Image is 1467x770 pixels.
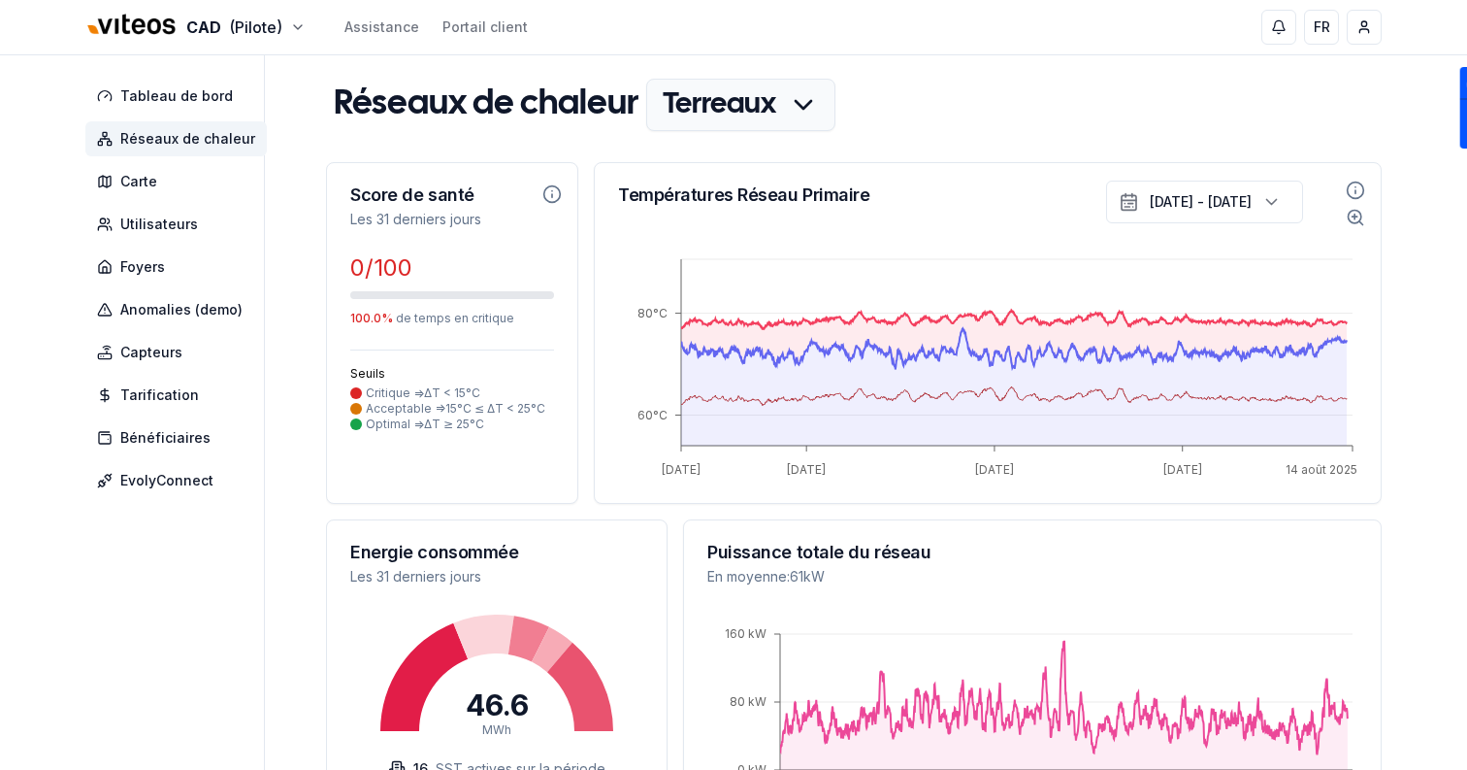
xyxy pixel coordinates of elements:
h1: Réseaux de chaleur [334,85,638,124]
button: Informations sur le score de santé [542,184,562,204]
a: Utilisateurs [85,207,275,242]
a: Capteurs [85,335,275,370]
h1: Terreaux [663,87,819,122]
span: Acceptable => 15°C ≤ ΔT < 25°C [366,401,545,417]
tspan: 14 août 2025 [1286,462,1357,477]
tspan: [DATE] [975,462,1014,477]
a: Assistance [344,17,419,37]
span: Anomalies (demo) [120,300,243,319]
tspan: [DATE] [1163,462,1202,477]
span: Capteurs [120,343,182,362]
tspan: [DATE] [787,462,826,477]
button: CAD(Pilote) [85,7,306,49]
tspan: 46.6 [466,687,529,722]
span: Réseaux de chaleur [120,129,255,149]
h3: Températures Réseau Primaire [618,186,1357,204]
p: Les 31 derniers jours [350,210,554,229]
a: Tarification [85,378,275,413]
div: Seuils [350,366,554,382]
span: CAD [186,16,221,39]
a: Bénéficiaires [85,420,275,455]
span: de temps en critique [350,311,554,326]
a: Carte [85,164,275,199]
tspan: 160 kW [725,626,766,641]
span: Optimal => ΔT ≥ 25°C [366,417,484,432]
a: Tableau de bord [85,79,275,114]
a: Foyers [85,250,275,285]
a: Réseaux de chaleur [85,121,275,156]
tspan: MWh [482,722,511,737]
button: FR [1304,10,1339,45]
span: Tableau de bord [120,86,233,106]
span: Foyers [120,257,165,277]
span: Critique => ΔT < 15°C [366,385,480,401]
span: Carte [120,172,157,191]
img: Viteos - CAD Logo [85,2,179,49]
button: Informations sur le zoom [1346,208,1365,227]
span: (Pilote) [229,16,282,39]
span: FR [1314,17,1330,37]
a: Portail client [442,17,528,37]
h3: Puissance totale du réseau [707,544,1357,561]
h3: Score de santé [350,186,554,204]
span: 0 /100 [350,252,412,284]
span: EvolyConnect [120,471,213,490]
a: EvolyConnect [85,463,275,498]
tspan: 80 kW [730,694,766,709]
p: Les 31 derniers jours [350,567,643,586]
a: Anomalies (demo) [85,292,275,327]
span: 100.0 % [350,311,393,325]
span: Utilisateurs [120,215,198,234]
h3: Energie consommée [350,544,643,561]
span: Tarification [120,385,199,405]
button: [DATE] - [DATE] [1106,181,1303,223]
span: Bénéficiaires [120,428,211,448]
button: Informations sur la température [1346,181,1365,200]
div: [DATE] - [DATE] [1150,192,1252,212]
p: En moyenne : 61 kW [707,567,1357,586]
tspan: 60°C [637,408,668,422]
tspan: 80°C [637,306,668,320]
tspan: [DATE] [662,462,701,477]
